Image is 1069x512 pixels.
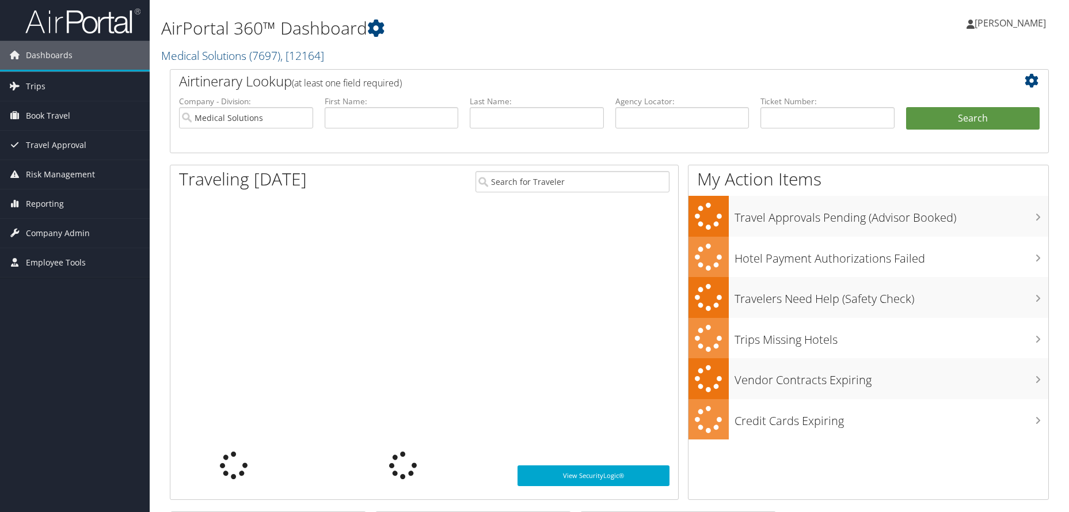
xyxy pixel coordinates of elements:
[975,17,1046,29] span: [PERSON_NAME]
[179,167,307,191] h1: Traveling [DATE]
[688,318,1049,359] a: Trips Missing Hotels
[688,237,1049,278] a: Hotel Payment Authorizations Failed
[688,196,1049,237] a: Travel Approvals Pending (Advisor Booked)
[735,407,1049,429] h3: Credit Cards Expiring
[735,245,1049,267] h3: Hotel Payment Authorizations Failed
[26,101,70,130] span: Book Travel
[967,6,1057,40] a: [PERSON_NAME]
[615,96,750,107] label: Agency Locator:
[906,107,1040,130] button: Search
[26,131,86,160] span: Travel Approval
[518,465,669,486] a: View SecurityLogic®
[161,16,759,40] h1: AirPortal 360™ Dashboard
[735,326,1049,348] h3: Trips Missing Hotels
[735,285,1049,307] h3: Travelers Need Help (Safety Check)
[26,219,90,248] span: Company Admin
[688,167,1049,191] h1: My Action Items
[26,248,86,277] span: Employee Tools
[26,189,64,218] span: Reporting
[688,358,1049,399] a: Vendor Contracts Expiring
[26,72,45,101] span: Trips
[735,366,1049,388] h3: Vendor Contracts Expiring
[325,96,459,107] label: First Name:
[26,41,73,70] span: Dashboards
[25,7,140,35] img: airportal-logo.png
[470,96,604,107] label: Last Name:
[280,48,324,63] span: , [ 12164 ]
[179,71,967,91] h2: Airtinerary Lookup
[688,277,1049,318] a: Travelers Need Help (Safety Check)
[26,160,95,189] span: Risk Management
[161,48,324,63] a: Medical Solutions
[735,204,1049,226] h3: Travel Approvals Pending (Advisor Booked)
[179,96,313,107] label: Company - Division:
[760,96,895,107] label: Ticket Number:
[292,77,402,89] span: (at least one field required)
[249,48,280,63] span: ( 7697 )
[475,171,670,192] input: Search for Traveler
[688,399,1049,440] a: Credit Cards Expiring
